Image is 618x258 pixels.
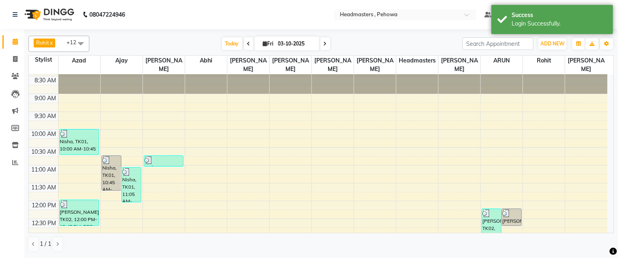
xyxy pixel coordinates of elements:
span: [PERSON_NAME] [312,56,354,74]
a: x [49,39,53,46]
span: [PERSON_NAME] [565,56,607,74]
span: 1 / 1 [40,240,51,248]
div: Nisha, TK01, 10:45 AM-11:05 AM, TH-EB - Eyebrows,TH-UL - [GEOGRAPHIC_DATA] [144,156,184,166]
span: Ajay [101,56,143,66]
div: [PERSON_NAME], TK02, 12:15 PM-12:45 PM, HCG-B - BABY BOY HAIR CUT (₹300) [502,209,521,226]
b: 08047224946 [89,3,125,26]
span: [PERSON_NAME] [143,56,185,74]
div: [PERSON_NAME], TK02, 12:00 PM-12:45 PM, BRD - [PERSON_NAME] [60,200,99,226]
div: Success [512,11,607,19]
span: Rohit [36,39,49,46]
div: 12:00 PM [30,201,58,210]
div: Stylist [29,56,58,64]
span: Fri [261,41,276,47]
span: +12 [67,39,82,45]
button: ADD NEW [538,38,566,49]
span: ARUN [481,56,523,66]
span: Today [222,37,242,50]
div: 10:30 AM [30,148,58,156]
div: Nisha, TK01, 10:45 AM-11:45 AM, H-SPA - Essence hair spa (₹1500) [102,156,121,190]
div: 11:30 AM [30,183,58,192]
input: Search Appointment [462,37,534,50]
div: 9:30 AM [33,112,58,120]
input: 2025-10-03 [276,38,316,50]
div: 12:30 PM [30,219,58,228]
div: 8:30 AM [33,76,58,85]
div: Nisha, TK01, 11:05 AM-12:05 PM, H-SPA - PURIFYING - Treatment based hair spa service - Oily Scalp... [122,168,141,202]
span: Azad [58,56,100,66]
img: logo [21,3,76,26]
span: [PERSON_NAME] [439,56,480,74]
span: Headmasters [396,56,438,66]
span: [PERSON_NAME] [270,56,311,74]
span: Abhi [185,56,227,66]
span: ADD NEW [540,41,564,47]
div: 10:00 AM [30,130,58,138]
span: [PERSON_NAME] [227,56,269,74]
div: Nisha, TK01, 10:00 AM-10:45 AM, BRD - [PERSON_NAME] [60,129,99,155]
div: 11:00 AM [30,166,58,174]
span: Rohit [523,56,565,66]
div: Login Successfully. [512,19,607,28]
div: 9:00 AM [33,94,58,103]
span: [PERSON_NAME] [354,56,396,74]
